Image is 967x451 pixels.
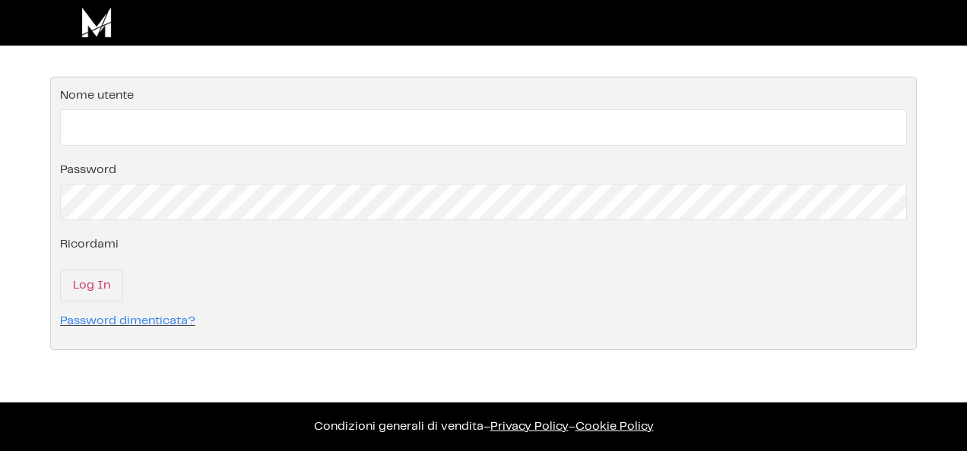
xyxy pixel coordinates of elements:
label: Password [60,164,116,176]
a: Password dimenticata? [60,315,195,326]
input: Nome utente [60,109,907,146]
a: Privacy Policy [490,421,569,432]
input: Log In [60,270,123,301]
span: Cookie Policy [575,421,654,432]
label: Ricordami [60,238,119,251]
label: Nome utente [60,90,134,102]
a: Condizioni generali di vendita [314,421,483,432]
p: – – [15,418,952,436]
